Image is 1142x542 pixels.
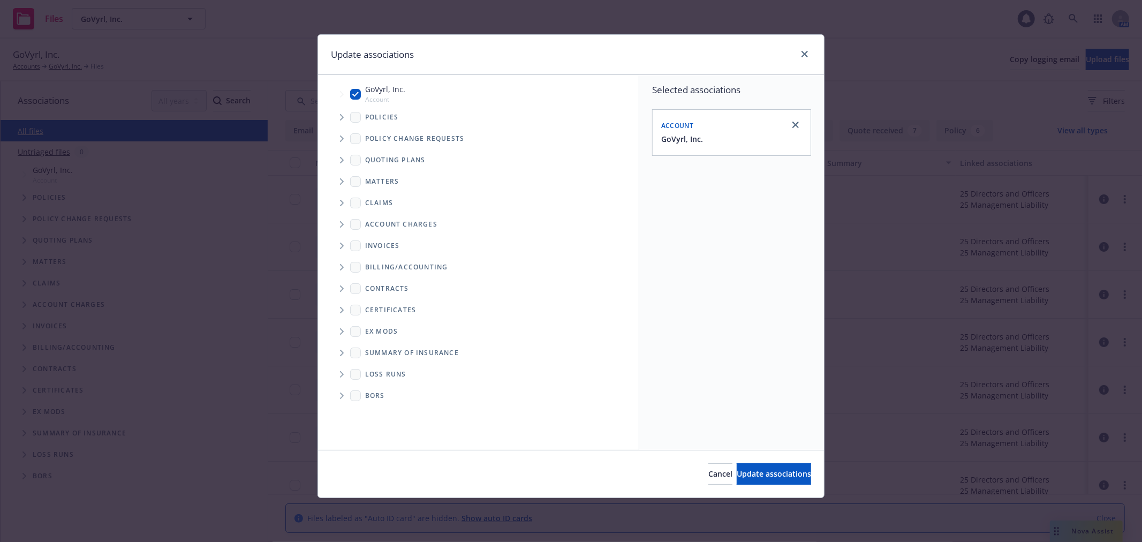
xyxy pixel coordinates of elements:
div: Folder Tree Example [318,257,639,406]
span: Quoting plans [365,157,426,163]
span: Matters [365,178,399,185]
span: Selected associations [652,84,811,96]
span: Ex Mods [365,328,398,335]
span: Policies [365,114,399,121]
span: Claims [365,200,393,206]
span: Summary of insurance [365,350,459,356]
span: Account [365,95,405,104]
span: Account [661,121,693,130]
span: Billing/Accounting [365,264,448,270]
button: Cancel [708,463,732,485]
a: close [798,48,811,61]
span: Account charges [365,221,437,228]
span: Policy change requests [365,135,464,142]
span: Contracts [365,285,409,292]
a: close [789,118,802,131]
span: Update associations [737,469,811,479]
span: GoVyrl, Inc. [365,84,405,95]
button: GoVyrl, Inc. [661,133,703,145]
span: Certificates [365,307,416,313]
div: Tree Example [318,81,639,256]
span: Cancel [708,469,732,479]
button: Update associations [737,463,811,485]
span: BORs [365,393,385,399]
span: Loss Runs [365,371,406,378]
h1: Update associations [331,48,414,62]
span: Invoices [365,243,400,249]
